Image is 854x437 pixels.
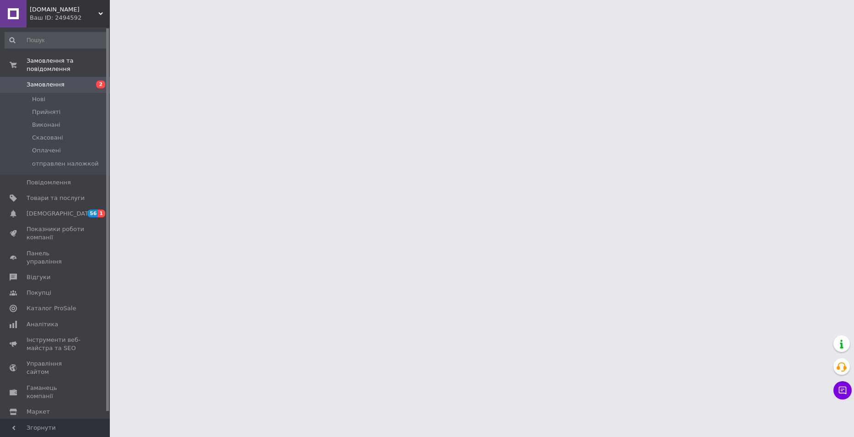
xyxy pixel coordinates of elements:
[833,381,852,399] button: Чат з покупцем
[87,210,98,217] span: 56
[32,146,61,155] span: Оплачені
[30,5,98,14] span: tehno-mag.in.ua
[27,336,85,352] span: Інструменти веб-майстра та SEO
[27,57,110,73] span: Замовлення та повідомлення
[27,249,85,266] span: Панель управління
[5,32,108,49] input: Пошук
[27,360,85,376] span: Управління сайтом
[96,81,105,88] span: 2
[30,14,110,22] div: Ваш ID: 2494592
[27,194,85,202] span: Товари та послуги
[32,134,63,142] span: Скасовані
[98,210,105,217] span: 1
[27,289,51,297] span: Покупці
[32,108,60,116] span: Прийняті
[27,273,50,281] span: Відгуки
[27,304,76,313] span: Каталог ProSale
[27,225,85,242] span: Показники роботи компанії
[27,320,58,329] span: Аналітика
[32,160,99,168] span: отправлен наложкой
[32,95,45,103] span: Нові
[32,121,60,129] span: Виконані
[27,408,50,416] span: Маркет
[27,178,71,187] span: Повідомлення
[27,81,65,89] span: Замовлення
[27,384,85,400] span: Гаманець компанії
[27,210,94,218] span: [DEMOGRAPHIC_DATA]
